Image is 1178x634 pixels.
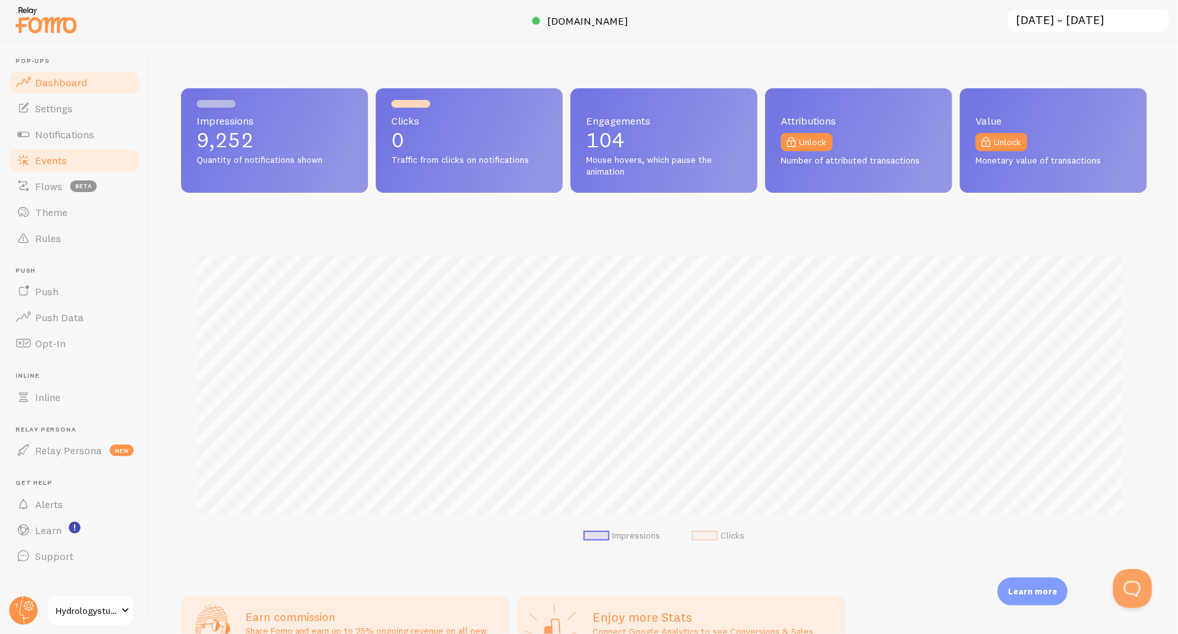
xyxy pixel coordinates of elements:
[35,154,67,167] span: Events
[586,130,742,151] p: 104
[35,524,62,537] span: Learn
[35,337,66,350] span: Opt-In
[110,445,134,456] span: new
[976,155,1131,167] span: Monetary value of transactions
[976,116,1131,126] span: Value
[16,426,141,434] span: Relay Persona
[586,116,742,126] span: Engagements
[56,603,117,618] span: Hydrologystudio
[8,330,141,356] a: Opt-In
[70,180,97,192] span: beta
[35,285,58,298] span: Push
[8,121,141,147] a: Notifications
[35,444,102,457] span: Relay Persona
[391,116,547,126] span: Clicks
[8,69,141,95] a: Dashboard
[8,437,141,463] a: Relay Persona new
[197,116,352,126] span: Impressions
[1113,569,1152,608] iframe: Help Scout Beacon - Open
[8,199,141,225] a: Theme
[8,543,141,569] a: Support
[16,267,141,275] span: Push
[16,372,141,380] span: Inline
[586,154,742,177] span: Mouse hovers, which pause the animation
[245,609,502,624] h3: Earn commission
[47,595,134,626] a: Hydrologystudio
[35,206,67,219] span: Theme
[35,102,73,115] span: Settings
[583,530,661,542] li: Impressions
[35,311,84,324] span: Push Data
[976,133,1027,151] a: Unlock
[1008,585,1057,598] p: Learn more
[781,116,937,126] span: Attributions
[35,180,62,193] span: Flows
[593,609,838,626] h2: Enjoy more Stats
[692,530,745,542] li: Clicks
[8,95,141,121] a: Settings
[998,578,1068,605] div: Learn more
[35,232,61,245] span: Rules
[14,3,79,36] img: fomo-relay-logo-orange.svg
[391,154,547,166] span: Traffic from clicks on notifications
[35,498,63,511] span: Alerts
[35,76,87,89] span: Dashboard
[8,517,141,543] a: Learn
[8,491,141,517] a: Alerts
[69,522,80,533] svg: <p>Watch New Feature Tutorials!</p>
[8,278,141,304] a: Push
[16,479,141,487] span: Get Help
[35,128,94,141] span: Notifications
[781,155,937,167] span: Number of attributed transactions
[8,304,141,330] a: Push Data
[8,173,141,199] a: Flows beta
[197,130,352,151] p: 9,252
[8,384,141,410] a: Inline
[16,57,141,66] span: Pop-ups
[391,130,547,151] p: 0
[781,133,833,151] a: Unlock
[8,147,141,173] a: Events
[197,154,352,166] span: Quantity of notifications shown
[8,225,141,251] a: Rules
[35,391,60,404] span: Inline
[35,550,73,563] span: Support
